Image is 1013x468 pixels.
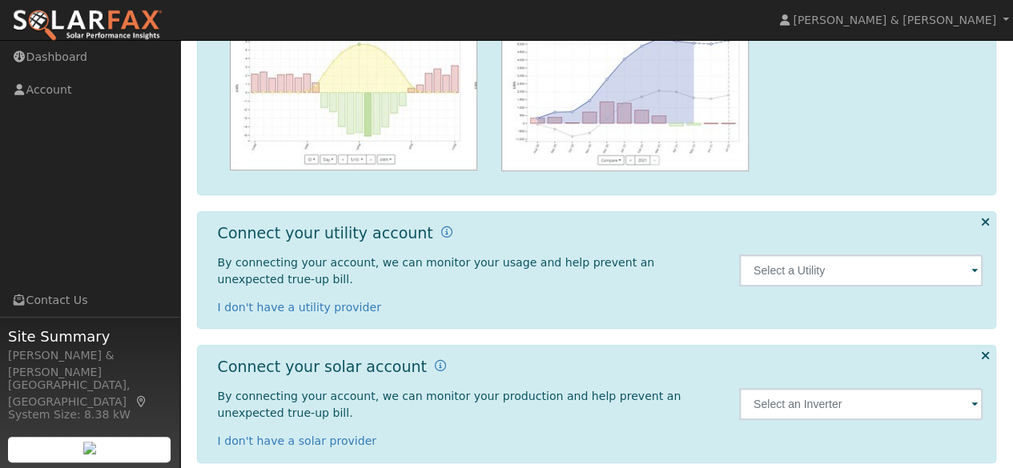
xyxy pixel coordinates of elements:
input: Select a Utility [739,254,983,286]
img: SolarFax [12,9,163,42]
span: By connecting your account, we can monitor your usage and help prevent an unexpected true-up bill. [218,256,654,286]
span: Site Summary [8,326,171,347]
div: [GEOGRAPHIC_DATA], [GEOGRAPHIC_DATA] [8,377,171,410]
h1: Connect your utility account [218,224,433,242]
img: retrieve [83,442,96,454]
div: System Size: 8.38 kW [8,406,171,423]
span: By connecting your account, we can monitor your production and help prevent an unexpected true-up... [218,390,681,419]
a: I don't have a utility provider [218,301,381,314]
a: Map [135,395,149,408]
h1: Connect your solar account [218,358,427,376]
div: [PERSON_NAME] & [PERSON_NAME] [8,347,171,381]
span: [PERSON_NAME] & [PERSON_NAME] [793,14,996,26]
a: I don't have a solar provider [218,434,377,447]
input: Select an Inverter [739,388,983,420]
